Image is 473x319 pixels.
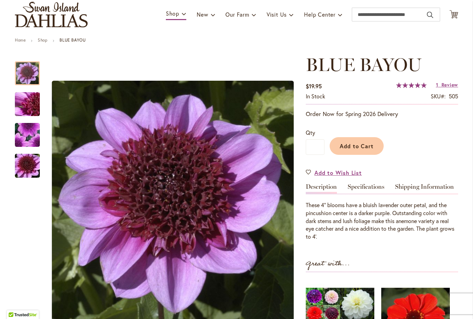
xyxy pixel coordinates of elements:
[314,169,362,177] span: Add to Wish List
[3,111,52,159] img: BLUE BAYOU
[166,10,179,17] span: Shop
[267,11,287,18] span: Visit Us
[15,147,40,178] div: BLUE BAYOU
[306,201,458,241] div: These 4" blooms have a bluish lavender outer petal, and the pincushion center is a darker purple....
[38,37,47,43] a: Shop
[306,92,325,100] div: Availability
[306,92,325,100] span: In stock
[436,81,458,88] a: 1 Review
[306,169,362,177] a: Add to Wish List
[449,92,458,100] div: 505
[306,184,458,241] div: Detailed Product Info
[306,184,337,194] a: Description
[225,11,249,18] span: Our Farm
[396,82,427,88] div: 100%
[431,92,446,100] strong: SKU
[340,142,374,150] span: Add to Cart
[395,184,454,194] a: Shipping Information
[15,85,47,116] div: BLUE BAYOU
[441,81,458,88] span: Review
[15,37,26,43] a: Home
[306,54,422,76] span: BLUE BAYOU
[15,2,88,27] a: store logo
[436,81,438,88] span: 1
[306,82,322,90] span: $19.95
[5,294,25,314] iframe: Launch Accessibility Center
[60,37,86,43] strong: BLUE BAYOU
[306,129,315,136] span: Qty
[306,110,458,118] p: Order Now for Spring 2026 Delivery
[15,116,47,147] div: BLUE BAYOU
[15,54,47,85] div: BLUE BAYOU
[348,184,384,194] a: Specifications
[304,11,336,18] span: Help Center
[330,137,384,155] button: Add to Cart
[306,258,350,269] strong: Great with...
[2,149,52,183] img: BLUE BAYOU
[2,86,52,123] img: BLUE BAYOU
[197,11,208,18] span: New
